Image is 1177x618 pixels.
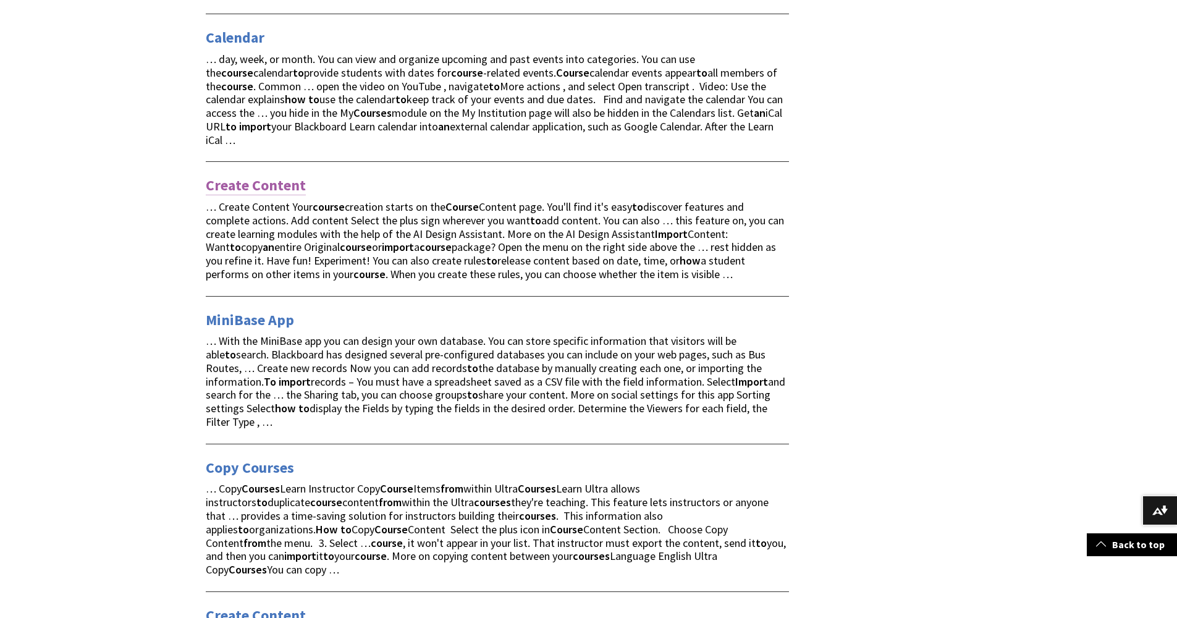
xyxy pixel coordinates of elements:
strong: to [467,361,478,375]
strong: Course [550,522,583,536]
strong: How [316,522,338,536]
strong: courses [474,495,511,509]
strong: to [467,387,478,402]
strong: to [489,79,500,93]
strong: to [293,66,304,80]
strong: an [754,106,766,120]
strong: import [239,119,271,133]
strong: to [323,549,334,563]
strong: Import [655,227,688,241]
span: … Create Content Your creation starts on the Content page. You'll find it's easy discover feature... [206,200,784,281]
strong: to [486,253,497,268]
strong: Course [556,66,589,80]
strong: import [382,240,414,254]
a: MiniBase App [206,310,294,330]
strong: Courses [353,106,392,120]
strong: how [680,253,701,268]
strong: Course [374,522,408,536]
strong: Courses [242,481,280,496]
strong: how [285,92,306,106]
strong: an [263,240,274,254]
strong: course [355,549,387,563]
span: … Copy Learn Instructor Copy Items within Ultra Learn Ultra allows instructors duplicate content ... [206,481,786,577]
strong: an [438,119,450,133]
span: … day, week, or month. You can view and organize upcoming and past events into categories. You ca... [206,52,783,147]
a: Calendar [206,28,264,48]
strong: Import [735,375,768,389]
strong: Course [445,200,479,214]
strong: to [756,536,767,550]
strong: to [298,401,310,415]
strong: to [696,66,707,80]
span: … With the MiniBase app you can design your own database. You can store specific information that... [206,334,785,429]
strong: how [275,401,296,415]
strong: course [313,200,345,214]
strong: to [395,92,407,106]
a: Copy Courses [206,458,294,478]
strong: courses [519,509,556,523]
a: Back to top [1087,533,1177,556]
strong: course [451,66,483,80]
strong: from [379,495,402,509]
strong: to [256,495,268,509]
strong: Courses [229,562,267,577]
strong: to [632,200,643,214]
strong: To [264,375,276,389]
strong: Course [380,481,413,496]
strong: from [243,536,266,550]
strong: course [353,267,386,281]
strong: import [284,549,316,563]
strong: import [279,375,311,389]
strong: to [308,92,319,106]
strong: Courses [518,481,556,496]
strong: course [420,240,452,254]
strong: courses [573,549,610,563]
strong: course [371,536,403,550]
strong: to [230,240,241,254]
strong: to [340,522,352,536]
strong: course [310,495,342,509]
strong: course [340,240,372,254]
strong: to [238,522,249,536]
a: Create Content [206,176,306,195]
strong: from [441,481,463,496]
strong: to [530,213,541,227]
strong: course [221,79,253,93]
strong: to [226,119,237,133]
strong: to [225,347,236,362]
strong: course [221,66,253,80]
